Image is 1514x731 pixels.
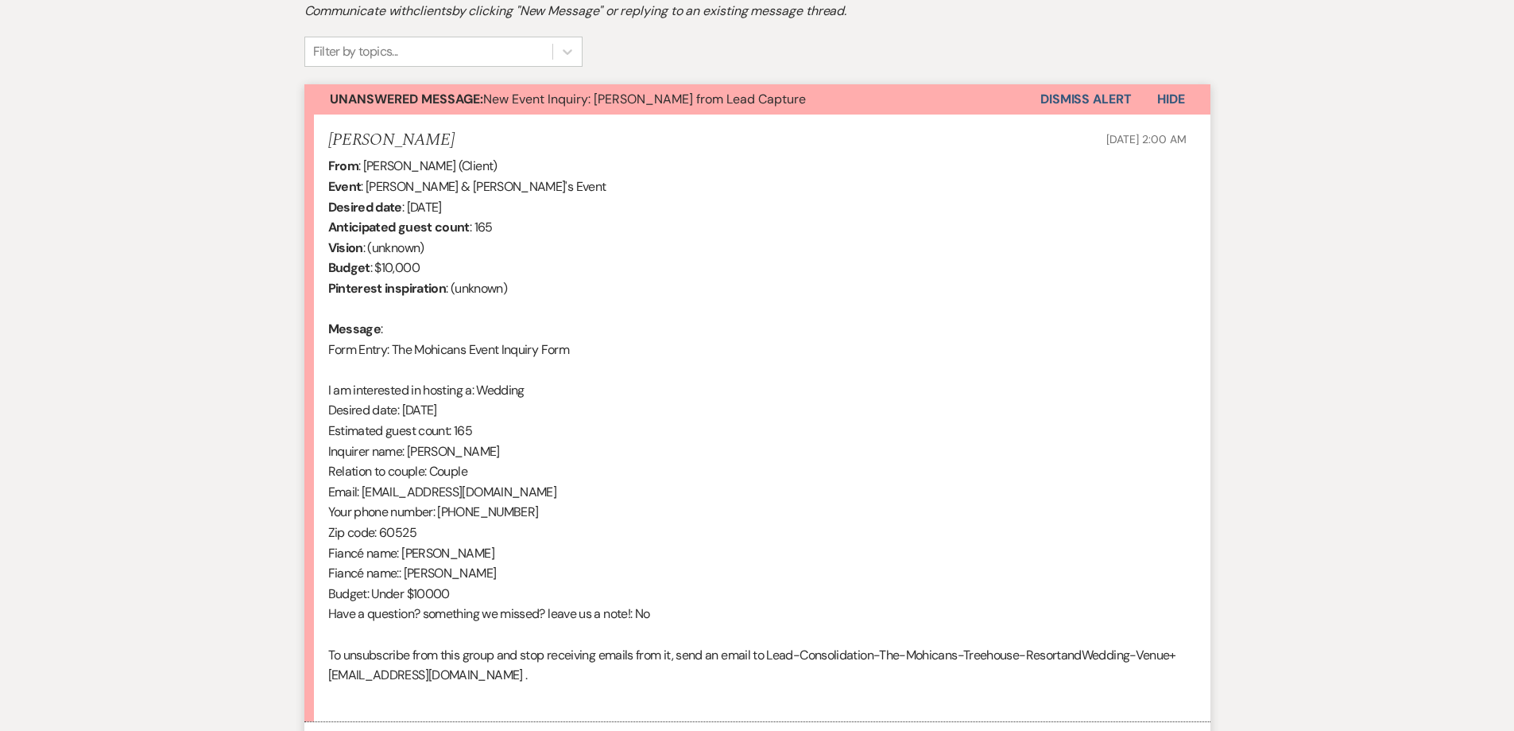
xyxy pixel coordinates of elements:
[328,219,470,235] b: Anticipated guest count
[330,91,483,107] strong: Unanswered Message:
[330,91,806,107] span: New Event Inquiry: [PERSON_NAME] from Lead Capture
[328,321,381,337] b: Message
[1157,91,1185,107] span: Hide
[328,259,370,276] b: Budget
[328,156,1187,706] div: : [PERSON_NAME] (Client) : [PERSON_NAME] & [PERSON_NAME]'s Event : [DATE] : 165 : (unknown) : $10...
[328,178,362,195] b: Event
[1040,84,1132,115] button: Dismiss Alert
[1132,84,1210,115] button: Hide
[328,130,455,150] h5: [PERSON_NAME]
[328,239,363,256] b: Vision
[328,157,358,174] b: From
[313,42,398,61] div: Filter by topics...
[304,2,1210,21] h2: Communicate with clients by clicking "New Message" or replying to an existing message thread.
[328,280,447,297] b: Pinterest inspiration
[328,199,402,216] b: Desired date
[1106,132,1186,146] span: [DATE] 2:00 AM
[304,84,1040,115] button: Unanswered Message:New Event Inquiry: [PERSON_NAME] from Lead Capture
